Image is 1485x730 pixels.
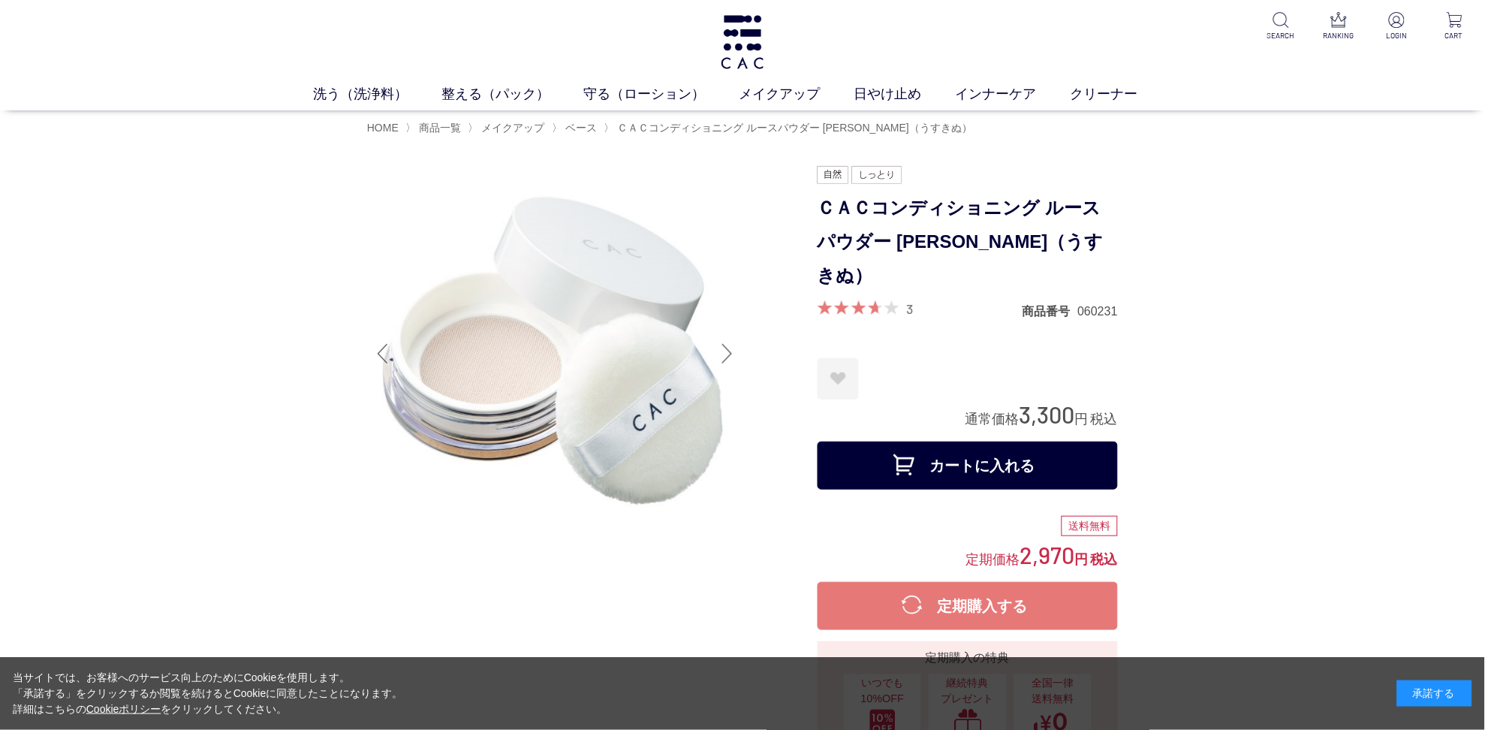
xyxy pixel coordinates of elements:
p: RANKING [1321,30,1357,41]
a: 日やけ止め [854,84,956,104]
p: LOGIN [1378,30,1415,41]
a: 整える（パック） [442,84,584,104]
p: CART [1436,30,1473,41]
img: しっとり [852,166,902,184]
a: ＣＡＣコンディショニング ルースパウダー [PERSON_NAME]（うすきぬ） [614,122,972,134]
p: SEARCH [1263,30,1300,41]
a: インナーケア [956,84,1071,104]
span: 3,300 [1020,400,1075,428]
a: LOGIN [1378,12,1415,41]
button: カートに入れる [818,442,1118,490]
span: 商品一覧 [419,122,461,134]
span: 2,970 [1020,541,1075,569]
div: 当サイトでは、お客様へのサービス向上のためにCookieを使用します。 「承諾する」をクリックするか閲覧を続けるとCookieに同意したことになります。 詳細はこちらの をクリックしてください。 [13,670,403,717]
a: HOME [367,122,399,134]
a: 守る（ローション） [584,84,739,104]
dd: 060231 [1078,303,1118,319]
h1: ＣＡＣコンディショニング ルースパウダー [PERSON_NAME]（うすきぬ） [818,192,1118,292]
li: 〉 [604,121,976,135]
div: 承諾する [1397,680,1472,707]
a: Cookieポリシー [86,703,161,715]
a: ベース [562,122,597,134]
span: 税込 [1091,412,1118,427]
dt: 商品番号 [1023,303,1078,319]
li: 〉 [405,121,465,135]
a: クリーナー [1071,84,1172,104]
span: 円 [1075,412,1089,427]
button: 定期購入する [818,582,1118,630]
li: 〉 [468,121,549,135]
span: 税込 [1091,552,1118,567]
img: logo [718,15,766,69]
div: 定期購入の特典 [824,649,1112,667]
div: 送料無料 [1062,516,1118,537]
img: ＣＡＣコンディショニング ルースパウダー 薄絹（うすきぬ） [367,166,742,541]
img: 自然 [818,166,848,184]
span: 通常価格 [965,412,1020,427]
a: メイクアップ [739,84,854,104]
a: RANKING [1321,12,1357,41]
span: ベース [565,122,597,134]
li: 〉 [552,121,601,135]
a: 商品一覧 [416,122,461,134]
a: お気に入りに登録する [818,358,859,400]
span: ＣＡＣコンディショニング ルースパウダー [PERSON_NAME]（うすきぬ） [617,122,972,134]
span: メイクアップ [482,122,545,134]
a: SEARCH [1263,12,1300,41]
a: 洗う（洗浄料） [314,84,442,104]
span: 円 [1075,552,1089,567]
span: 定期価格 [966,551,1020,567]
a: メイクアップ [479,122,545,134]
a: 3 [907,300,914,317]
a: CART [1436,12,1473,41]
